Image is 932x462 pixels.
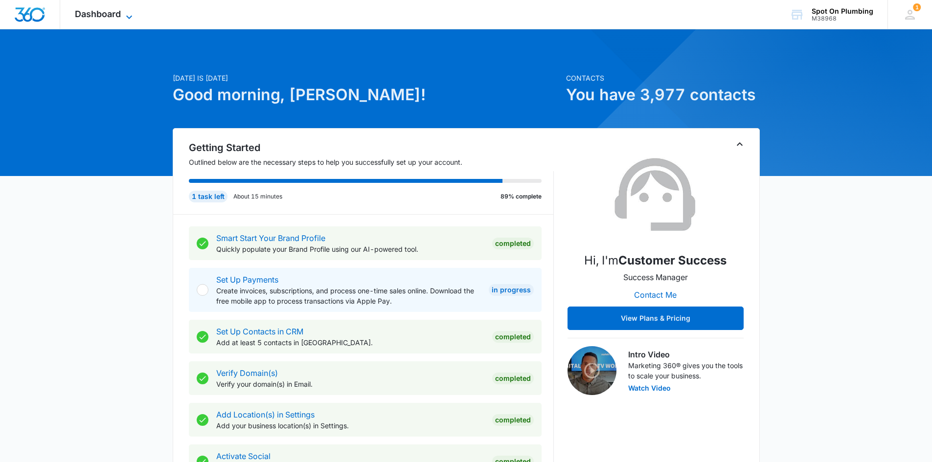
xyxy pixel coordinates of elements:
img: Customer Success [607,146,705,244]
p: Marketing 360® gives you the tools to scale your business. [628,360,744,381]
a: Add Location(s) in Settings [216,410,315,419]
div: 1 task left [189,191,227,202]
a: Activate Social [216,451,271,461]
div: notifications count [913,3,921,11]
img: Intro Video [568,346,616,395]
div: Completed [492,331,534,343]
a: Smart Start Your Brand Profile [216,233,325,243]
div: Completed [492,414,534,426]
p: Verify your domain(s) in Email. [216,379,484,389]
p: About 15 minutes [233,192,282,201]
div: account name [812,7,873,15]
h3: Intro Video [628,349,744,360]
p: Add your business location(s) in Settings. [216,420,484,431]
button: Contact Me [624,283,686,307]
p: [DATE] is [DATE] [173,73,560,83]
div: In Progress [489,284,534,296]
div: account id [812,15,873,22]
span: 1 [913,3,921,11]
p: Contacts [566,73,760,83]
p: Hi, I'm [584,252,727,269]
h1: You have 3,977 contacts [566,83,760,107]
p: Add at least 5 contacts in [GEOGRAPHIC_DATA]. [216,337,484,348]
button: View Plans & Pricing [568,307,744,330]
a: Set Up Contacts in CRM [216,327,303,336]
button: Toggle Collapse [734,138,746,150]
h2: Getting Started [189,140,554,155]
h1: Good morning, [PERSON_NAME]! [173,83,560,107]
a: Set Up Payments [216,275,278,285]
strong: Customer Success [618,253,727,267]
span: Dashboard [75,9,121,19]
div: Completed [492,373,534,384]
p: Outlined below are the necessary steps to help you successfully set up your account. [189,157,554,167]
div: Completed [492,238,534,249]
button: Watch Video [628,385,671,392]
p: Create invoices, subscriptions, and process one-time sales online. Download the free mobile app t... [216,286,481,306]
p: Quickly populate your Brand Profile using our AI-powered tool. [216,244,484,254]
a: Verify Domain(s) [216,368,278,378]
p: Success Manager [623,271,688,283]
p: 89% complete [500,192,542,201]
